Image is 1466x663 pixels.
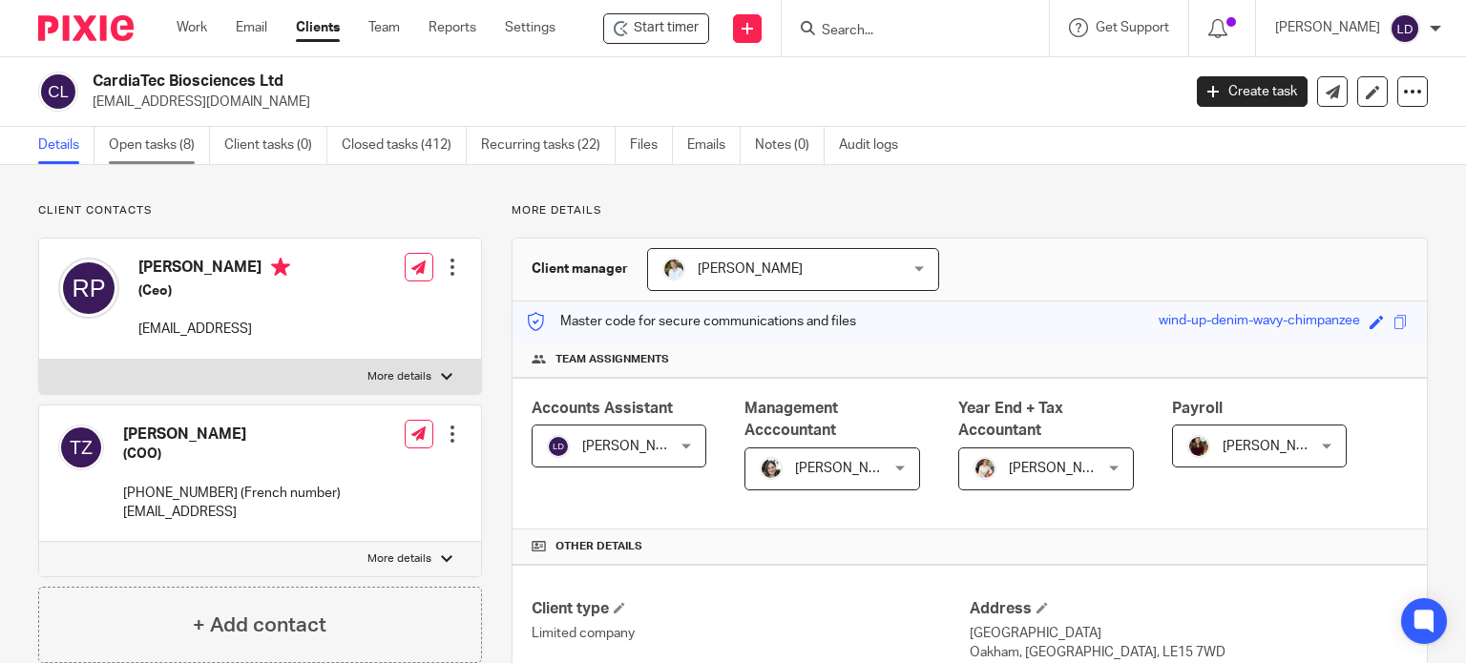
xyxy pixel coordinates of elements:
span: Management Acccountant [744,401,838,438]
p: [PHONE_NUMBER] (French number) [123,484,341,503]
input: Search [820,23,992,40]
a: Emails [687,127,741,164]
span: Payroll [1172,401,1223,416]
p: [PERSON_NAME] [1275,18,1380,37]
i: Primary [271,258,290,277]
a: Files [630,127,673,164]
img: Pixie [38,15,134,41]
a: Settings [505,18,555,37]
a: Open tasks (8) [109,127,210,164]
p: [GEOGRAPHIC_DATA] [970,624,1408,643]
h4: [PERSON_NAME] [138,258,290,281]
a: Reports [429,18,476,37]
p: [EMAIL_ADDRESS] [138,320,290,339]
span: [PERSON_NAME] [582,440,687,453]
p: [EMAIL_ADDRESS] [123,503,341,522]
p: More details [367,551,431,567]
a: Clients [296,18,340,37]
h5: (Ceo) [138,281,290,300]
h5: (COO) [123,445,341,464]
span: [PERSON_NAME] [795,462,900,475]
div: wind-up-denim-wavy-chimpanzee [1159,311,1360,333]
img: MaxAcc_Sep21_ElliDeanPhoto_030.jpg [1187,435,1210,458]
img: sarah-royle.jpg [662,258,685,280]
span: Accounts Assistant [532,401,673,416]
span: Other details [555,539,642,554]
a: Notes (0) [755,127,825,164]
h4: + Add contact [193,611,326,640]
a: Create task [1197,76,1308,107]
p: Master code for secure communications and files [527,312,856,331]
img: barbara-raine-.jpg [760,457,783,480]
p: Client contacts [38,203,482,218]
img: svg%3E [38,72,78,112]
a: Client tasks (0) [224,127,327,164]
span: Year End + Tax Accountant [958,401,1063,438]
img: svg%3E [1390,13,1420,44]
img: Kayleigh%20Henson.jpeg [974,457,996,480]
h4: Address [970,599,1408,619]
div: CardiaTec Biosciences Ltd [603,13,709,44]
p: Oakham, [GEOGRAPHIC_DATA], LE15 7WD [970,643,1408,662]
a: Recurring tasks (22) [481,127,616,164]
a: Closed tasks (412) [342,127,467,164]
a: Audit logs [839,127,912,164]
a: Team [368,18,400,37]
p: [EMAIL_ADDRESS][DOMAIN_NAME] [93,93,1168,112]
img: svg%3E [547,435,570,458]
span: Get Support [1096,21,1169,34]
h3: Client manager [532,259,628,279]
span: Team assignments [555,352,669,367]
img: svg%3E [58,258,119,319]
img: svg%3E [58,425,104,470]
h2: CardiaTec Biosciences Ltd [93,72,953,92]
h4: [PERSON_NAME] [123,425,341,445]
span: [PERSON_NAME] [698,262,803,276]
a: Work [177,18,207,37]
span: [PERSON_NAME] [1223,440,1328,453]
a: Details [38,127,94,164]
span: Start timer [634,18,699,38]
span: [PERSON_NAME] [1009,462,1114,475]
p: Limited company [532,624,970,643]
p: More details [512,203,1428,218]
h4: Client type [532,599,970,619]
a: Email [236,18,267,37]
p: More details [367,369,431,384]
